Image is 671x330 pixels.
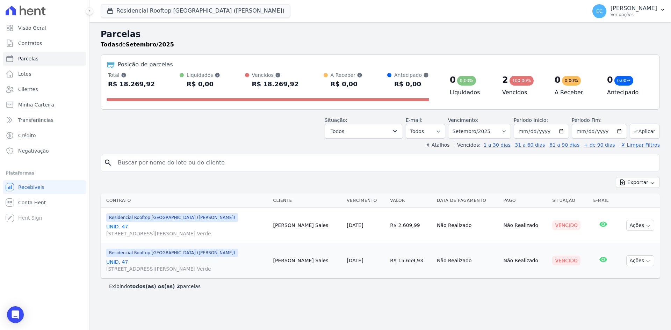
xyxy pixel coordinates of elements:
h2: Parcelas [101,28,660,41]
b: todos(as) os(as) 2 [130,284,180,289]
span: Visão Geral [18,24,46,31]
p: Ver opções [611,12,657,17]
div: R$ 18.269,92 [252,79,299,90]
th: Contrato [101,193,270,208]
a: Lotes [3,67,86,81]
td: Não Realizado [500,208,549,243]
label: ↯ Atalhos [426,142,449,148]
span: Minha Carteira [18,101,54,108]
div: Vencido [552,220,580,230]
a: Negativação [3,144,86,158]
td: [PERSON_NAME] Sales [270,243,344,278]
i: search [104,159,112,167]
a: ✗ Limpar Filtros [618,142,660,148]
button: Ações [626,255,654,266]
button: Exportar [616,177,660,188]
div: Plataformas [6,169,84,177]
input: Buscar por nome do lote ou do cliente [114,156,657,170]
p: [PERSON_NAME] [611,5,657,12]
th: Valor [387,193,434,208]
a: UNID. 47[STREET_ADDRESS][PERSON_NAME] Verde [106,258,268,272]
div: R$ 0,00 [394,79,429,90]
button: Ações [626,220,654,231]
label: E-mail: [406,117,423,123]
span: [STREET_ADDRESS][PERSON_NAME] Verde [106,230,268,237]
div: 100,00% [510,76,534,86]
p: Exibindo parcelas [109,283,201,290]
button: Residencial Rooftop [GEOGRAPHIC_DATA] ([PERSON_NAME]) [101,4,290,17]
td: R$ 15.659,93 [387,243,434,278]
div: 0 [555,74,561,86]
button: Todos [325,124,403,139]
a: Parcelas [3,52,86,66]
h4: Liquidados [450,88,491,97]
p: de [101,41,174,49]
a: Contratos [3,36,86,50]
span: Todos [331,127,344,135]
div: Open Intercom Messenger [7,306,24,323]
h4: Vencidos [502,88,543,97]
span: Crédito [18,132,36,139]
div: 0 [450,74,456,86]
div: 2 [502,74,508,86]
button: Aplicar [630,124,660,139]
a: UNID. 47[STREET_ADDRESS][PERSON_NAME] Verde [106,223,268,237]
th: E-mail [590,193,616,208]
strong: Setembro/2025 [126,41,174,48]
div: 0,00% [562,76,581,86]
td: Não Realizado [500,243,549,278]
span: Lotes [18,71,31,78]
td: Não Realizado [434,208,500,243]
h4: A Receber [555,88,596,97]
span: Residencial Rooftop [GEOGRAPHIC_DATA] ([PERSON_NAME]) [106,213,238,222]
th: Pago [500,193,549,208]
a: Clientes [3,82,86,96]
label: Vencidos: [454,142,481,148]
label: Período Fim: [572,117,627,124]
span: Clientes [18,86,38,93]
a: [DATE] [347,222,363,228]
th: Cliente [270,193,344,208]
div: 0 [607,74,613,86]
td: R$ 2.609,99 [387,208,434,243]
span: Recebíveis [18,184,44,191]
div: R$ 0,00 [187,79,220,90]
span: Residencial Rooftop [GEOGRAPHIC_DATA] ([PERSON_NAME]) [106,249,238,257]
div: Vencido [552,256,580,265]
span: [STREET_ADDRESS][PERSON_NAME] Verde [106,265,268,272]
a: 31 a 60 dias [515,142,545,148]
a: Conta Hent [3,196,86,210]
div: Vencidos [252,72,299,79]
span: Negativação [18,147,49,154]
h4: Antecipado [607,88,648,97]
a: Minha Carteira [3,98,86,112]
a: Crédito [3,129,86,142]
label: Período Inicío: [514,117,548,123]
span: Transferências [18,117,53,124]
div: 0,00% [614,76,633,86]
span: Contratos [18,40,42,47]
span: Parcelas [18,55,38,62]
td: Não Realizado [434,243,500,278]
a: Visão Geral [3,21,86,35]
th: Situação [549,193,590,208]
div: R$ 18.269,92 [108,79,155,90]
button: EC [PERSON_NAME] Ver opções [587,1,671,21]
strong: Todas [101,41,119,48]
td: [PERSON_NAME] Sales [270,208,344,243]
th: Vencimento [344,193,387,208]
div: Posição de parcelas [118,60,173,69]
a: Recebíveis [3,180,86,194]
div: Liquidados [187,72,220,79]
div: 0,00% [457,76,476,86]
a: 1 a 30 dias [484,142,511,148]
div: Antecipado [394,72,429,79]
a: 61 a 90 dias [549,142,579,148]
th: Data de Pagamento [434,193,500,208]
div: Total [108,72,155,79]
span: EC [596,9,603,14]
label: Situação: [325,117,347,123]
div: R$ 0,00 [331,79,362,90]
label: Vencimento: [448,117,478,123]
a: + de 90 dias [584,142,615,148]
